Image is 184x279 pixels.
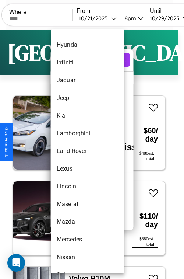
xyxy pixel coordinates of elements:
li: Nissan [51,248,124,266]
li: Jeep [51,89,124,107]
li: Hyundai [51,36,124,54]
li: Maserati [51,195,124,213]
li: Kia [51,107,124,125]
li: Lincoln [51,178,124,195]
div: Open Intercom Messenger [7,254,25,272]
li: Lexus [51,160,124,178]
li: Mazda [51,213,124,231]
li: Lamborghini [51,125,124,142]
div: Give Feedback [4,127,9,157]
li: Jaguar [51,72,124,89]
li: Mercedes [51,231,124,248]
li: Infiniti [51,54,124,72]
li: Land Rover [51,142,124,160]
